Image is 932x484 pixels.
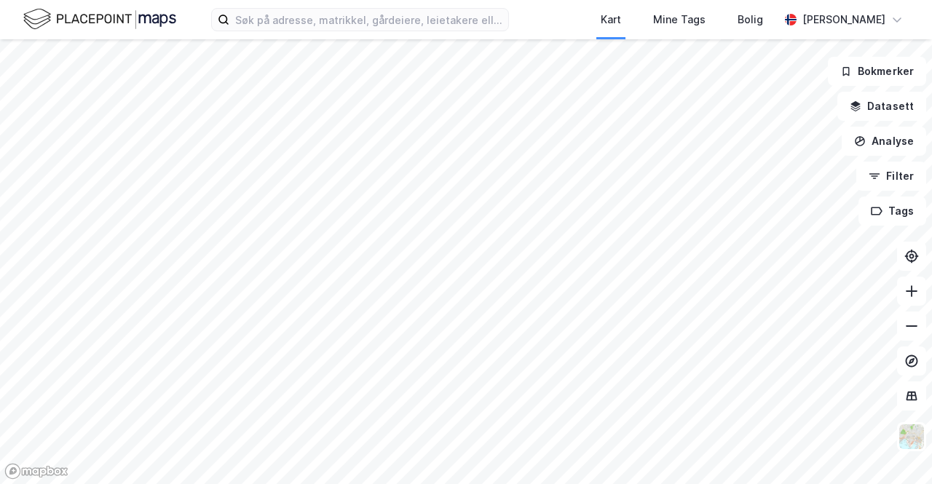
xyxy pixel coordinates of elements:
div: Kart [601,11,621,28]
div: Mine Tags [653,11,706,28]
iframe: Chat Widget [859,414,932,484]
div: [PERSON_NAME] [802,11,885,28]
img: logo.f888ab2527a4732fd821a326f86c7f29.svg [23,7,176,32]
div: Bolig [738,11,763,28]
input: Søk på adresse, matrikkel, gårdeiere, leietakere eller personer [229,9,508,31]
